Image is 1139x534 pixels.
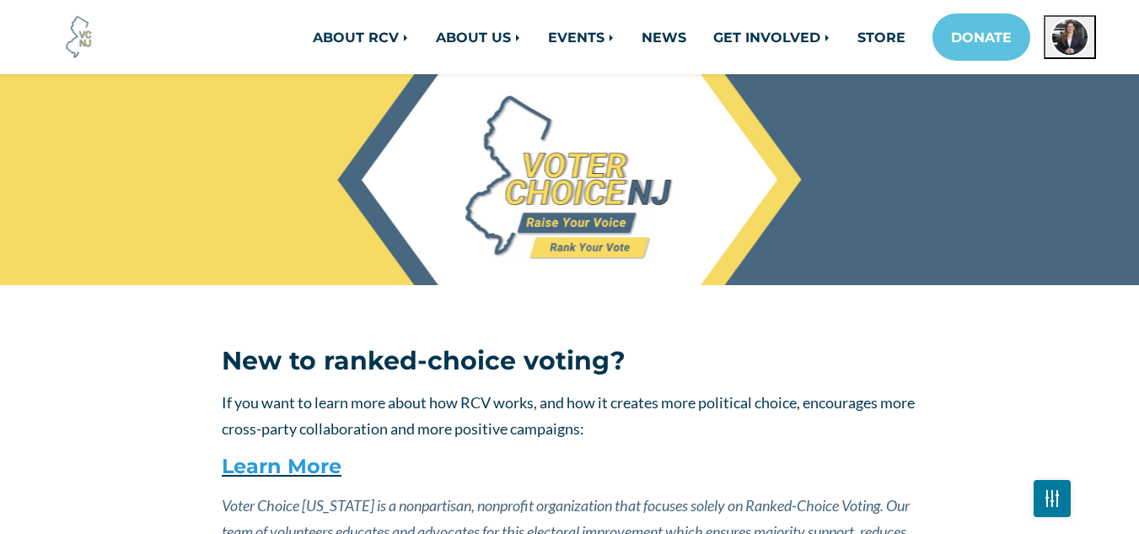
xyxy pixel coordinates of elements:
[422,20,535,54] a: ABOUT US
[223,13,1096,61] nav: Main navigation
[222,454,341,478] a: Learn More
[1044,15,1096,59] button: Open profile menu for April Nicklaus
[535,20,628,54] a: EVENTS
[222,390,917,441] p: If you want to learn more about how RCV works, and how it creates more political choice, encourag...
[299,20,422,54] a: ABOUT RCV
[700,20,844,54] a: GET INVOLVED
[56,14,102,60] img: Voter Choice NJ
[628,20,700,54] a: NEWS
[1050,18,1089,57] img: April Nicklaus
[844,20,919,54] a: STORE
[932,13,1030,61] a: DONATE
[1045,494,1059,502] img: Fader
[222,346,917,376] h3: New to ranked-choice voting?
